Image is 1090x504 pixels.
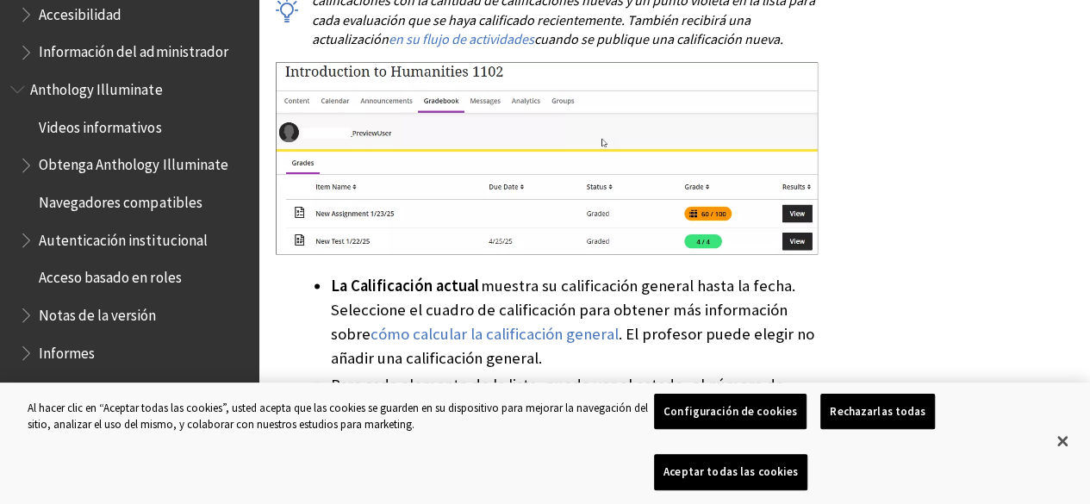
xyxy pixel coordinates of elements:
[39,38,227,61] span: Información del administrador
[39,113,161,136] span: Videos informativos
[39,301,156,324] span: Notas de la versión
[820,394,935,430] button: Rechazarlas todas
[39,188,202,211] span: Navegadores compatibles
[39,151,227,174] span: Obtenga Anthology Illuminate
[331,274,818,370] li: muestra su calificación general hasta la fecha. Seleccione el cuadro de calificación para obtener...
[654,454,807,490] button: Aceptar todas las cookies
[654,394,807,430] button: Configuración de cookies
[39,339,95,362] span: Informes
[10,75,248,454] nav: Book outline for Anthology Illuminate
[39,264,181,287] span: Acceso basado en roles
[30,75,162,98] span: Anthology Illuminate
[371,324,619,345] a: cómo calcular la calificación general
[28,400,654,433] div: Al hacer clic en “Aceptar todas las cookies”, usted acepta que las cookies se guarden en su dispo...
[276,62,818,253] img: Gradebook view
[39,226,207,249] span: Autenticación institucional
[1043,422,1081,460] button: Cerrar
[39,376,104,399] span: Developer
[331,276,479,296] span: La Calificación actual
[389,30,534,48] a: en su flujo de actividades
